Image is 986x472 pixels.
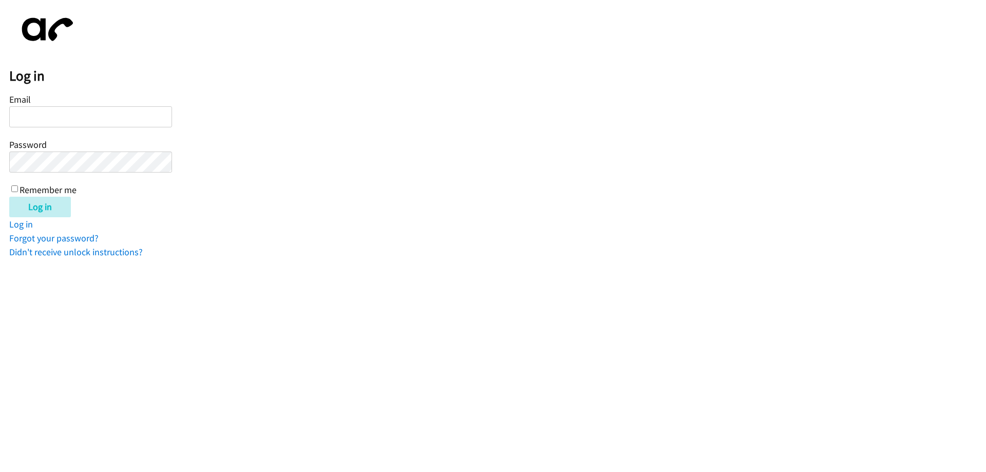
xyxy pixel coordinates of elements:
[9,232,99,244] a: Forgot your password?
[9,67,986,85] h2: Log in
[9,218,33,230] a: Log in
[9,93,31,105] label: Email
[9,139,47,150] label: Password
[20,184,77,196] label: Remember me
[9,197,71,217] input: Log in
[9,246,143,258] a: Didn't receive unlock instructions?
[9,9,81,50] img: aphone-8a226864a2ddd6a5e75d1ebefc011f4aa8f32683c2d82f3fb0802fe031f96514.svg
